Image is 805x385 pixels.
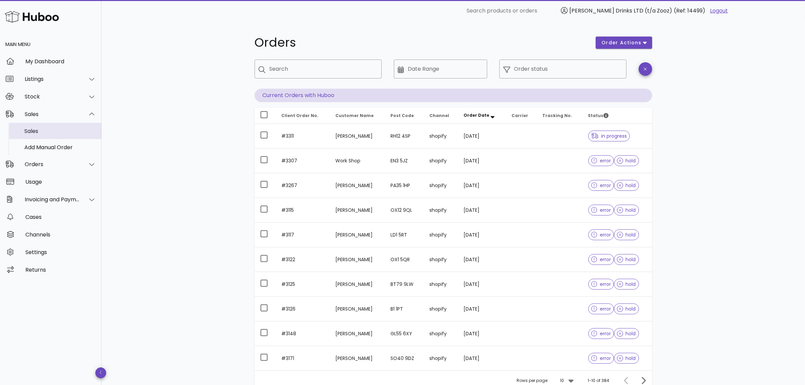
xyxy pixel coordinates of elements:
[591,307,611,311] span: error
[583,108,652,124] th: Status
[591,257,611,262] span: error
[537,108,583,124] th: Tracking No.
[276,297,330,321] td: #3126
[458,173,506,198] td: [DATE]
[617,331,636,336] span: hold
[424,124,458,149] td: shopify
[458,149,506,173] td: [DATE]
[385,108,424,124] th: Post Code
[25,111,80,117] div: Sales
[596,37,652,49] button: order actions
[276,173,330,198] td: #3267
[591,331,611,336] span: error
[458,108,506,124] th: Order Date: Sorted descending. Activate to remove sorting.
[588,113,609,118] span: Status
[282,113,319,118] span: Client Order No.
[255,37,588,49] h1: Orders
[330,149,385,173] td: Work Shop
[588,378,610,384] div: 1-10 of 384
[385,321,424,346] td: GL55 6XY
[710,7,728,15] a: Logout
[591,134,627,138] span: in progress
[385,272,424,297] td: BT79 9LW
[330,321,385,346] td: [PERSON_NAME]
[335,113,374,118] span: Customer Name
[24,144,96,151] div: Add Manual Order
[424,272,458,297] td: shopify
[276,321,330,346] td: #3148
[276,223,330,247] td: #3117
[617,183,636,188] span: hold
[385,149,424,173] td: EN3 5JZ
[5,9,59,24] img: Huboo Logo
[424,321,458,346] td: shopify
[617,232,636,237] span: hold
[617,257,636,262] span: hold
[276,124,330,149] td: #3311
[591,282,611,287] span: error
[591,208,611,212] span: error
[25,93,80,100] div: Stock
[424,149,458,173] td: shopify
[591,158,611,163] span: error
[424,108,458,124] th: Channel
[560,378,564,384] div: 10
[276,247,330,272] td: #3122
[25,231,96,238] div: Channels
[591,183,611,188] span: error
[385,198,424,223] td: OX12 9QL
[330,198,385,223] td: [PERSON_NAME]
[25,179,96,185] div: Usage
[25,267,96,273] div: Returns
[424,297,458,321] td: shopify
[330,124,385,149] td: [PERSON_NAME]
[25,58,96,65] div: My Dashboard
[424,223,458,247] td: shopify
[424,198,458,223] td: shopify
[617,307,636,311] span: hold
[25,249,96,255] div: Settings
[458,223,506,247] td: [DATE]
[429,113,449,118] span: Channel
[391,113,414,118] span: Post Code
[25,196,80,203] div: Invoicing and Payments
[385,346,424,370] td: SO40 9DZ
[330,297,385,321] td: [PERSON_NAME]
[674,7,705,15] span: (Ref: 14499)
[569,7,672,15] span: [PERSON_NAME] Drinks LTD (t/a Zooz)
[458,124,506,149] td: [DATE]
[24,128,96,134] div: Sales
[385,173,424,198] td: PA35 1HP
[458,297,506,321] td: [DATE]
[330,223,385,247] td: [PERSON_NAME]
[424,247,458,272] td: shopify
[591,232,611,237] span: error
[458,198,506,223] td: [DATE]
[276,272,330,297] td: #3125
[617,356,636,361] span: hold
[601,39,642,46] span: order actions
[330,346,385,370] td: [PERSON_NAME]
[385,223,424,247] td: LD1 5RT
[617,158,636,163] span: hold
[276,198,330,223] td: #3115
[25,161,80,167] div: Orders
[276,108,330,124] th: Client Order No.
[512,113,528,118] span: Carrier
[458,321,506,346] td: [DATE]
[458,346,506,370] td: [DATE]
[330,247,385,272] td: [PERSON_NAME]
[424,173,458,198] td: shopify
[543,113,572,118] span: Tracking No.
[617,208,636,212] span: hold
[276,346,330,370] td: #3171
[424,346,458,370] td: shopify
[464,112,490,118] span: Order Date
[25,76,80,82] div: Listings
[385,297,424,321] td: B1 1PT
[385,247,424,272] td: OX1 5QR
[458,272,506,297] td: [DATE]
[385,124,424,149] td: RH12 4SP
[330,173,385,198] td: [PERSON_NAME]
[617,282,636,287] span: hold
